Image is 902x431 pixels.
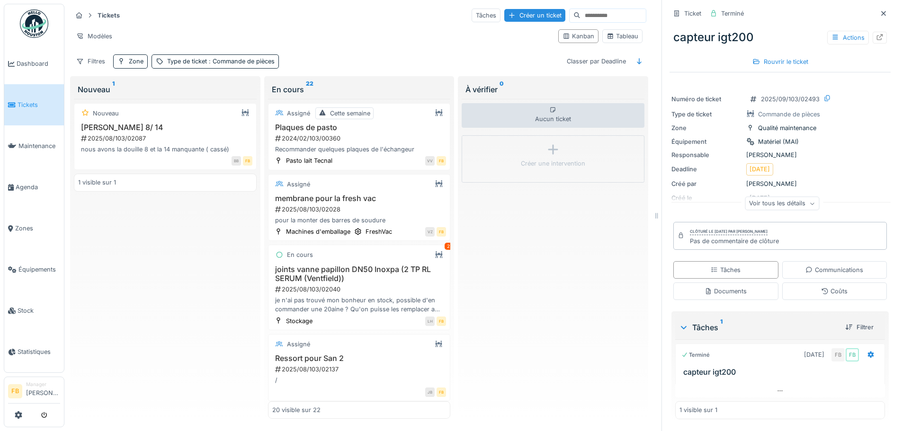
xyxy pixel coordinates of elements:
div: FreshVac [366,227,392,236]
a: Zones [4,208,64,249]
div: [PERSON_NAME] [671,179,889,188]
div: Recommander quelques plaques de l'échangeur [272,145,447,154]
div: Zone [671,123,742,132]
div: FB [437,317,446,326]
div: Cette semaine [330,109,370,118]
div: FB [437,156,446,166]
div: 1 visible sur 1 [679,405,717,414]
div: Créer une intervention [521,159,585,168]
div: Pas de commentaire de clôture [690,237,779,246]
div: Modèles [72,29,116,43]
div: Matériel (MAI) [758,137,799,146]
div: LH [425,317,435,326]
div: FB [437,227,446,237]
div: Type de ticket [167,57,275,66]
div: [PERSON_NAME] [671,150,889,159]
div: Ticket [684,9,701,18]
div: Stockage [286,317,313,325]
div: Créé par [671,179,742,188]
div: 2025/08/103/02087 [80,134,252,143]
div: Qualité maintenance [758,123,816,132]
div: Responsable [671,150,742,159]
div: Manager [26,381,60,388]
div: Créer un ticket [504,9,565,22]
h3: joints vanne papillon DN50 Inoxpa (2 TP RL SERUM (Ventfield)) [272,265,447,283]
div: [DATE] [804,350,824,359]
div: 2025/08/103/02040 [274,285,447,294]
sup: 22 [306,84,313,95]
h3: Ressort pour San 2 [272,354,447,363]
div: Filtrer [841,321,877,334]
div: À vérifier [465,84,641,95]
sup: 1 [720,322,723,333]
span: Zones [15,224,60,233]
div: Aucun ticket [462,103,644,128]
div: Assigné [287,340,310,349]
h3: Plaques de pasto [272,123,447,132]
div: BB [232,156,241,166]
div: Actions [827,31,869,44]
div: je n'ai pas trouvé mon bonheur en stock, possible d'en commander une 20aine ? Qu'on puisse les re... [272,296,447,314]
div: Commande de pièces [758,110,820,119]
h3: [PERSON_NAME] 8/ 14 [78,123,252,132]
div: Voir tous les détails [745,197,819,211]
li: FB [8,384,22,398]
div: Coûts [821,287,848,296]
div: Terminé [681,351,710,359]
a: FB Manager[PERSON_NAME] [8,381,60,404]
div: Tableau [607,32,638,41]
div: 2025/08/103/02137 [274,365,447,374]
div: Tâches [711,265,741,274]
div: 2 [445,243,452,250]
div: En cours [272,84,447,95]
div: Classer par Deadline [563,54,630,68]
a: Agenda [4,167,64,208]
div: Machines d'emballage [286,227,350,236]
div: Terminé [721,9,744,18]
div: FB [846,348,859,361]
div: Kanban [563,32,594,41]
div: Type de ticket [671,110,742,119]
h3: membrane pour la fresh vac [272,194,447,203]
a: Tickets [4,84,64,125]
div: Pasto lait Tecnal [286,156,332,165]
div: En cours [287,250,313,259]
div: 2024/02/103/00360 [274,134,447,143]
div: Assigné [287,180,310,189]
div: / [272,376,447,385]
div: Clôturé le [DATE] par [PERSON_NAME] [690,229,768,235]
span: Agenda [16,183,60,192]
sup: 0 [500,84,504,95]
div: Zone [129,57,143,66]
div: nous avons la douille 8 et la 14 manquante ( cassé) [78,145,252,154]
div: Tâches [679,322,838,333]
div: 20 visible sur 22 [272,405,321,414]
a: Maintenance [4,125,64,167]
div: pour la monter des barres de soudure [272,216,447,225]
div: 2025/09/103/02493 [761,95,820,104]
li: [PERSON_NAME] [26,381,60,401]
div: Deadline [671,165,742,174]
div: FB [831,348,845,361]
div: 1 visible sur 1 [78,178,116,187]
div: Équipement [671,137,742,146]
div: Tâches [472,9,500,22]
div: VZ [425,227,435,237]
div: FB [243,156,252,166]
h3: capteur igt200 [683,368,881,377]
div: VV [425,156,435,166]
a: Dashboard [4,43,64,84]
strong: Tickets [94,11,124,20]
div: 2025/08/103/02028 [274,205,447,214]
div: Nouveau [78,84,253,95]
div: Documents [705,287,747,296]
a: Stock [4,290,64,331]
span: Maintenance [18,141,60,150]
span: : Commande de pièces [207,58,275,65]
div: [DATE] [750,165,770,174]
span: Équipements [18,265,60,274]
a: Équipements [4,249,64,290]
span: Stock [18,306,60,315]
a: Statistiques [4,331,64,372]
div: Numéro de ticket [671,95,742,104]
